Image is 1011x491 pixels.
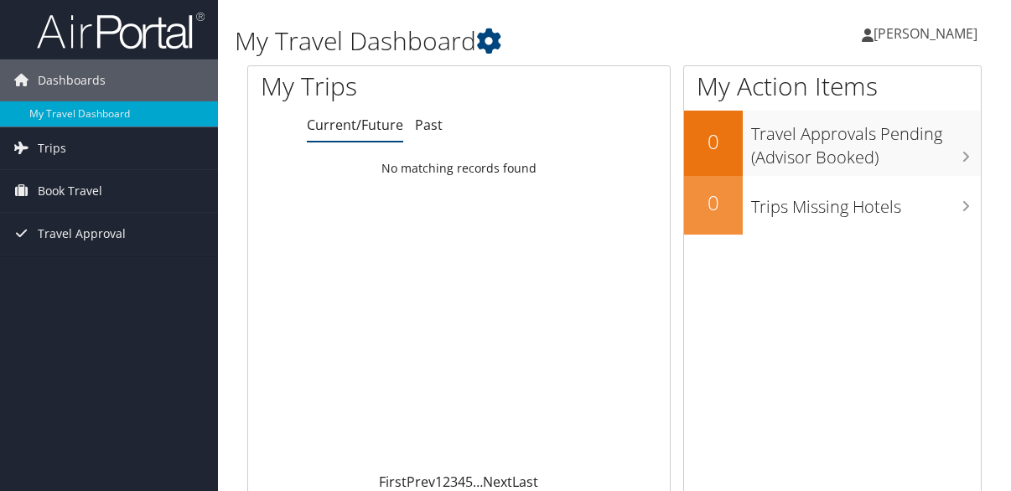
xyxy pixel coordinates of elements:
[473,473,483,491] span: …
[684,189,743,217] h2: 0
[307,116,403,134] a: Current/Future
[512,473,538,491] a: Last
[684,176,981,235] a: 0Trips Missing Hotels
[862,8,994,59] a: [PERSON_NAME]
[751,187,981,219] h3: Trips Missing Hotels
[407,473,435,491] a: Prev
[874,24,977,43] span: [PERSON_NAME]
[38,213,126,255] span: Travel Approval
[261,69,481,104] h1: My Trips
[443,473,450,491] a: 2
[248,153,670,183] td: No matching records found
[684,127,743,156] h2: 0
[235,23,741,59] h1: My Travel Dashboard
[458,473,465,491] a: 4
[483,473,512,491] a: Next
[684,69,981,104] h1: My Action Items
[465,473,473,491] a: 5
[415,116,443,134] a: Past
[450,473,458,491] a: 3
[379,473,407,491] a: First
[38,127,66,169] span: Trips
[38,170,102,212] span: Book Travel
[684,111,981,175] a: 0Travel Approvals Pending (Advisor Booked)
[435,473,443,491] a: 1
[37,11,205,50] img: airportal-logo.png
[38,59,106,101] span: Dashboards
[751,114,981,169] h3: Travel Approvals Pending (Advisor Booked)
